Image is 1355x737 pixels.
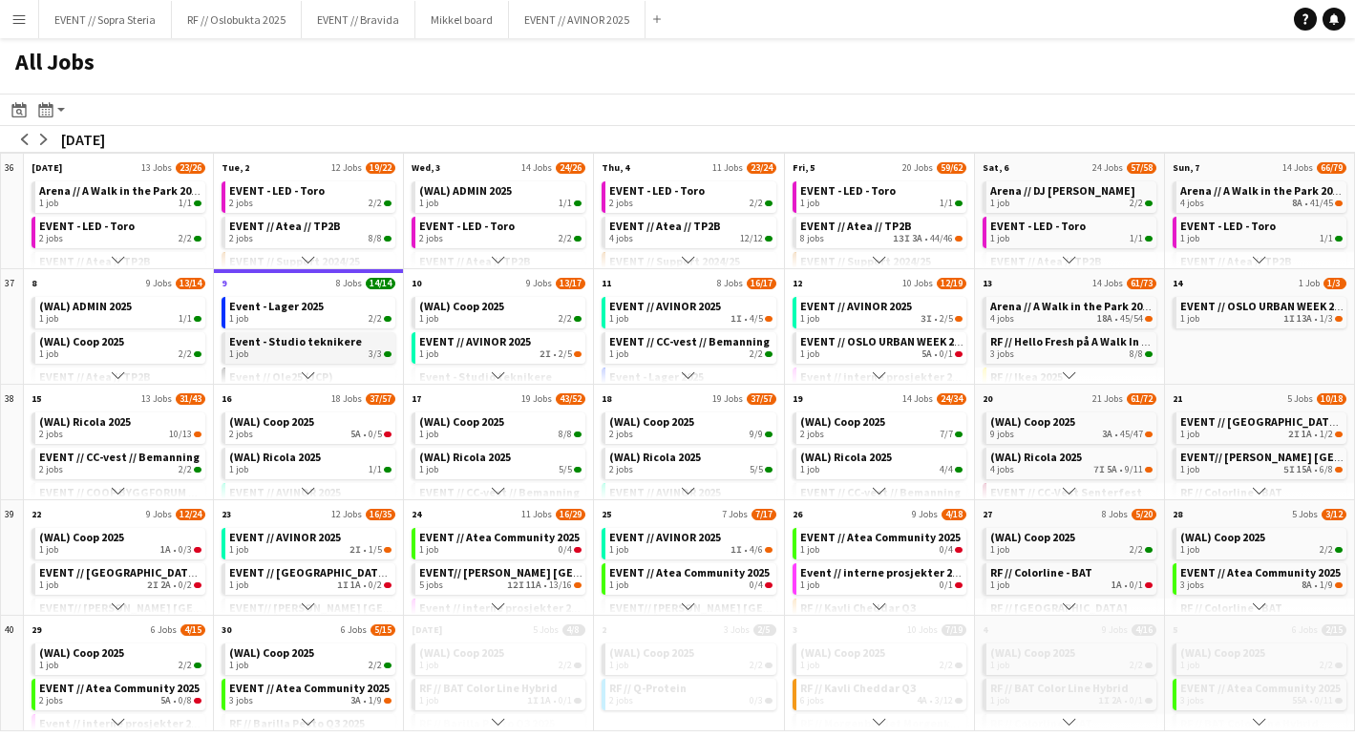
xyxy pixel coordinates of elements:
[609,563,772,591] a: EVENT // Atea Community 20251 job0/4
[229,528,392,556] a: EVENT // AVINOR 20251 job2I•1/5
[1107,464,1117,475] span: 5A
[1180,528,1343,556] a: (WAL) Coop 20251 job2/2
[800,528,963,556] a: EVENT // Atea Community 20251 job0/4
[990,450,1082,464] span: (WAL) Ricola 2025
[609,183,705,198] span: EVENT - LED - Toro
[990,464,1014,475] span: 4 jobs
[229,181,392,209] a: EVENT - LED - Toro2 jobs2/2
[609,414,694,429] span: (WAL) Coop 2025
[1292,198,1302,209] span: 8A
[609,450,701,464] span: (WAL) Ricola 2025
[419,233,443,244] span: 2 jobs
[369,660,382,671] span: 2/2
[800,412,963,440] a: (WAL) Coop 20252 jobs7/7
[419,217,582,244] a: EVENT - LED - Toro2 jobs2/2
[1097,313,1112,325] span: 18A
[549,579,572,591] span: 13/16
[800,297,963,325] a: EVENT // AVINOR 20251 job3I•2/5
[350,579,361,591] span: 1A
[369,464,382,475] span: 1/1
[349,544,361,556] span: 2I
[559,233,572,244] span: 2/2
[559,544,572,556] span: 0/4
[800,448,963,475] a: (WAL) Ricola 20251 job4/4
[990,219,1086,233] span: EVENT - LED - Toro
[750,464,763,475] span: 5/5
[1130,198,1143,209] span: 2/2
[990,183,1135,198] span: Arena // DJ Walkie
[609,219,721,233] span: EVENT // Atea // TP2B
[229,643,392,671] a: (WAL) Coop 20251 job2/2
[39,530,124,544] span: (WAL) Coop 2025
[229,313,248,325] span: 1 job
[179,579,192,591] span: 0/2
[229,348,248,360] span: 1 job
[1130,233,1143,244] span: 1/1
[800,181,963,209] a: EVENT - LED - Toro1 job1/1
[1180,643,1343,671] a: (WAL) Coop 20251 job2/2
[39,313,58,325] span: 1 job
[229,299,324,313] span: Event - Lager 2025
[229,183,325,198] span: EVENT - LED - Toro
[1180,530,1265,544] span: (WAL) Coop 2025
[179,544,192,556] span: 0/3
[369,198,382,209] span: 2/2
[800,217,963,244] a: EVENT // Atea // TP2B8 jobs13I3A•44/46
[800,334,971,348] span: EVENT // OSLO URBAN WEEK 2025
[337,579,349,591] span: 1I
[229,645,314,660] span: (WAL) Coop 2025
[800,530,961,544] span: EVENT // Atea Community 2025
[147,579,159,591] span: 2I
[559,429,572,440] span: 8/8
[990,563,1153,591] a: RF // Colorline - BAT1 job1A•0/1
[940,429,953,440] span: 7/7
[609,565,770,579] span: EVENT // Atea Community 2025
[1130,579,1143,591] span: 0/1
[1130,544,1143,556] span: 2/2
[39,448,201,475] a: EVENT // CC-vest // Bemanning2 jobs2/2
[1320,579,1333,591] span: 1/9
[39,579,58,591] span: 1 job
[912,233,922,244] span: 3A
[1180,183,1344,198] span: Arena // A Walk in the Park 2025
[1180,313,1343,325] div: •
[800,464,819,475] span: 1 job
[930,233,953,244] span: 44/46
[559,348,572,360] span: 2/5
[229,530,341,544] span: EVENT // AVINOR 2025
[609,530,721,544] span: EVENT // AVINOR 2025
[800,233,963,244] div: •
[229,219,341,233] span: EVENT // Atea // TP2B
[229,450,321,464] span: (WAL) Ricola 2025
[39,645,124,660] span: (WAL) Coop 2025
[39,348,58,360] span: 1 job
[229,660,248,671] span: 1 job
[229,429,253,440] span: 2 jobs
[1180,198,1204,209] span: 4 jobs
[750,660,763,671] span: 2/2
[1320,233,1333,244] span: 1/1
[1180,297,1343,325] a: EVENT // OSLO URBAN WEEK 20251 job1I13A•1/3
[39,198,58,209] span: 1 job
[179,464,192,475] span: 2/2
[179,313,192,325] span: 1/1
[800,643,963,671] a: (WAL) Coop 20251 job2/2
[229,464,248,475] span: 1 job
[39,181,201,209] a: Arena // A Walk in the Park 20251 job1/1
[39,217,201,244] a: EVENT - LED - Toro2 jobs2/2
[990,464,1153,475] div: •
[1180,233,1199,244] span: 1 job
[419,448,582,475] a: (WAL) Ricola 20251 job5/5
[559,313,572,325] span: 2/2
[1180,544,1199,556] span: 1 job
[419,348,582,360] div: •
[1180,412,1343,440] a: EVENT // [GEOGRAPHIC_DATA] MEETING1 job2I1A•1/2
[509,1,646,38] button: EVENT // AVINOR 2025
[39,464,63,475] span: 2 jobs
[160,544,171,556] span: 1A
[507,579,524,591] span: 12I
[800,645,885,660] span: (WAL) Coop 2025
[39,643,201,671] a: (WAL) Coop 20251 job2/2
[229,297,392,325] a: Event - Lager 20251 job2/2
[559,464,572,475] span: 5/5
